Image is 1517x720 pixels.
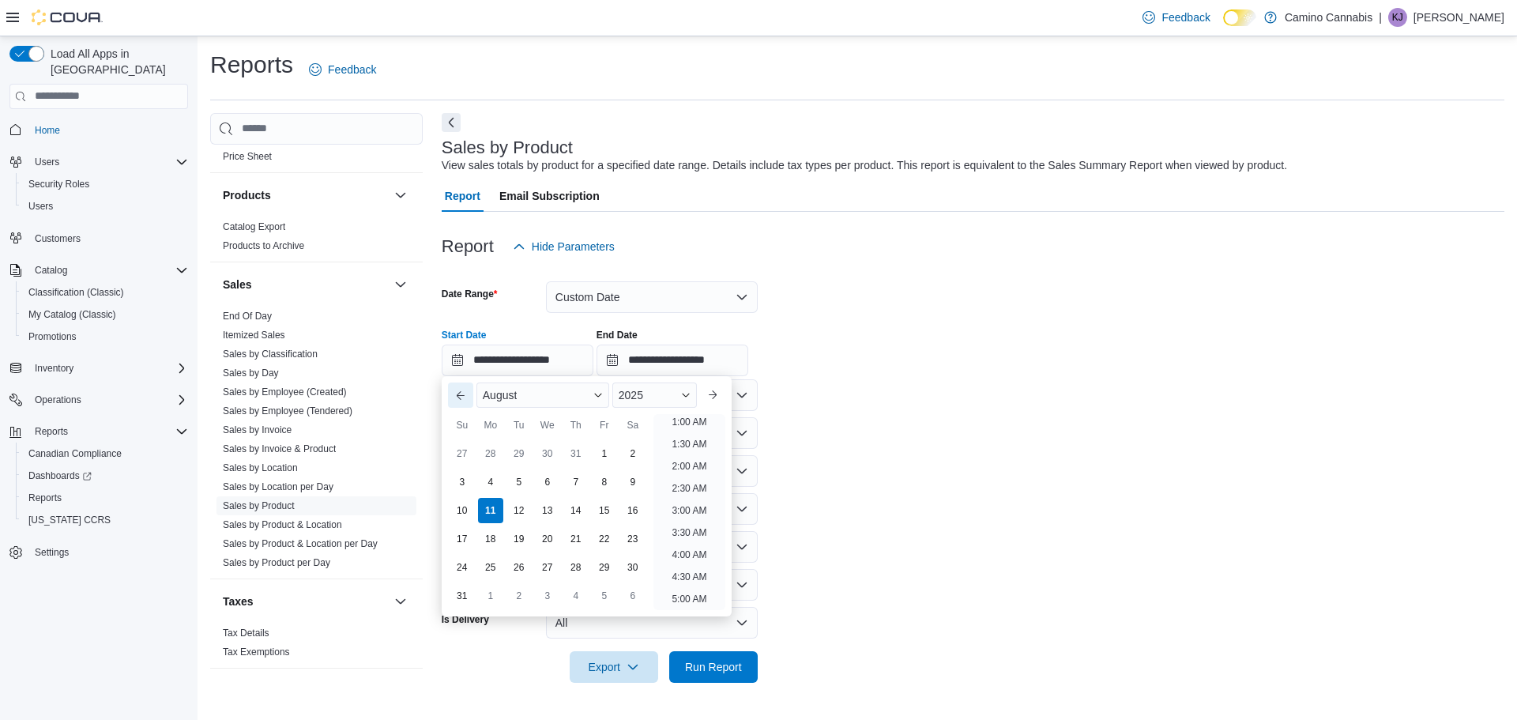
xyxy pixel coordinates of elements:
[506,413,532,438] div: Tu
[9,112,188,605] nav: Complex example
[448,439,647,610] div: August, 2025
[442,113,461,132] button: Next
[665,545,713,564] li: 4:00 AM
[450,413,475,438] div: Su
[32,9,103,25] img: Cova
[506,441,532,466] div: day-29
[223,368,279,379] a: Sales by Day
[592,498,617,523] div: day-15
[506,498,532,523] div: day-12
[223,405,352,417] span: Sales by Employee (Tendered)
[16,303,194,326] button: My Catalog (Classic)
[736,503,748,515] button: Open list of options
[223,556,330,569] span: Sales by Product per Day
[223,151,272,162] a: Price Sheet
[442,237,494,256] h3: Report
[35,394,81,406] span: Operations
[28,390,88,409] button: Operations
[450,526,475,552] div: day-17
[16,195,194,217] button: Users
[28,153,66,172] button: Users
[16,487,194,509] button: Reports
[223,150,272,163] span: Price Sheet
[665,479,713,498] li: 2:30 AM
[445,180,480,212] span: Report
[478,555,503,580] div: day-25
[450,498,475,523] div: day-10
[210,49,293,81] h1: Reports
[22,327,83,346] a: Promotions
[223,627,269,639] span: Tax Details
[35,362,73,375] span: Inventory
[563,413,589,438] div: Th
[442,157,1287,174] div: View sales totals by product for a specified date range. Details include tax types per product. T...
[35,264,67,277] span: Catalog
[28,359,80,378] button: Inventory
[450,583,475,609] div: day-31
[563,555,589,580] div: day-28
[28,286,124,299] span: Classification (Classic)
[3,151,194,173] button: Users
[3,227,194,250] button: Customers
[535,526,560,552] div: day-20
[1136,2,1216,33] a: Feedback
[223,481,333,493] span: Sales by Location per Day
[546,281,758,313] button: Custom Date
[506,555,532,580] div: day-26
[35,425,68,438] span: Reports
[478,413,503,438] div: Mo
[450,555,475,580] div: day-24
[592,526,617,552] div: day-22
[563,526,589,552] div: day-21
[22,197,188,216] span: Users
[450,469,475,495] div: day-3
[16,281,194,303] button: Classification (Classic)
[563,498,589,523] div: day-14
[563,469,589,495] div: day-7
[535,555,560,580] div: day-27
[22,511,188,530] span: Washington CCRS
[28,543,75,562] a: Settings
[28,447,122,460] span: Canadian Compliance
[620,555,646,580] div: day-30
[22,466,188,485] span: Dashboards
[16,326,194,348] button: Promotions
[223,481,333,492] a: Sales by Location per Day
[328,62,376,77] span: Feedback
[223,500,295,511] a: Sales by Product
[653,414,725,610] ul: Time
[223,594,254,609] h3: Taxes
[620,498,646,523] div: day-16
[506,583,532,609] div: day-2
[483,389,518,401] span: August
[546,607,758,639] button: All
[223,594,388,609] button: Taxes
[592,583,617,609] div: day-5
[3,357,194,379] button: Inventory
[223,424,292,435] a: Sales by Invoice
[223,443,336,455] span: Sales by Invoice & Product
[16,465,194,487] a: Dashboards
[223,349,318,360] a: Sales by Classification
[223,646,290,658] a: Tax Exemptions
[35,232,81,245] span: Customers
[223,519,342,530] a: Sales by Product & Location
[620,413,646,438] div: Sa
[736,427,748,439] button: Open list of options
[35,546,69,559] span: Settings
[35,124,60,137] span: Home
[665,435,713,454] li: 1:30 AM
[3,420,194,443] button: Reports
[442,329,487,341] label: Start Date
[499,180,600,212] span: Email Subscription
[28,469,92,482] span: Dashboards
[22,488,188,507] span: Reports
[223,443,336,454] a: Sales by Invoice & Product
[22,283,130,302] a: Classification (Classic)
[1285,8,1372,27] p: Camino Cannabis
[478,526,503,552] div: day-18
[28,492,62,504] span: Reports
[619,389,643,401] span: 2025
[223,311,272,322] a: End Of Day
[506,231,621,262] button: Hide Parameters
